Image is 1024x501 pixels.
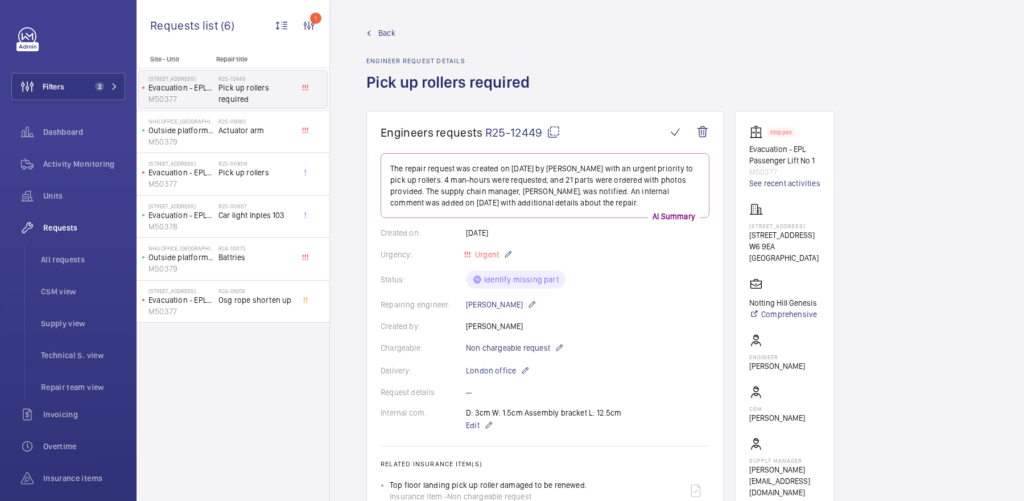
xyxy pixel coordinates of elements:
p: [PERSON_NAME] [466,298,536,311]
p: W6 9EA [GEOGRAPHIC_DATA] [749,241,820,264]
span: CSM view [41,286,125,297]
span: R25-12449 [485,125,560,139]
p: [PERSON_NAME] [749,360,805,372]
p: [STREET_ADDRESS] [148,160,214,167]
span: Activity Monitoring [43,158,125,170]
p: CSM [749,405,805,412]
span: 2 [95,82,104,91]
span: Invoicing [43,409,125,420]
span: Pick up rollers [218,167,294,178]
p: Stopped [770,130,792,134]
span: Engineers requests [381,125,483,139]
h2: R24-06374 [218,288,294,294]
p: Supply manager [749,457,820,464]
h1: Pick up rollers required [366,72,536,111]
span: Filters [43,81,64,92]
p: Repair title [216,55,291,63]
p: M50378 [148,221,214,232]
p: Evacuation - EPL Passenger Lift No 1 [749,143,820,166]
span: Edit [466,420,480,431]
span: Insurance items [43,473,125,484]
span: Back [378,27,395,39]
h2: Engineer request details [366,57,536,65]
span: All requests [41,254,125,265]
span: Battries [218,252,294,263]
span: Urgent [473,250,499,259]
p: Evacuation - EPL Passenger Lift No 2 [148,210,214,221]
p: M50377 [148,178,214,190]
p: M50379 [148,263,214,274]
img: elevator.svg [749,125,767,139]
span: Osg rope shorten up [218,294,294,306]
p: Engineer [749,354,805,360]
h2: R25-00807 [218,203,294,210]
span: Actuator arm [218,125,294,136]
span: Pick up rollers required [218,82,294,105]
p: [STREET_ADDRESS] [148,288,214,294]
h2: R24-10075 [218,245,294,252]
span: Dashboard [43,126,125,138]
p: M50379 [148,136,214,147]
p: [PERSON_NAME] [749,412,805,424]
p: M50377 [749,166,820,178]
p: Evacuation - EPL Passenger Lift No 1 [148,82,214,93]
p: [PERSON_NAME][EMAIL_ADDRESS][DOMAIN_NAME] [749,464,820,498]
p: Evacuation - EPL Passenger Lift No 1 [148,167,214,178]
p: NHG Office, [GEOGRAPHIC_DATA] 1 -3 [148,118,214,125]
p: Evacuation - EPL Passenger Lift No 1 [148,294,214,306]
p: [STREET_ADDRESS] [749,223,820,229]
p: M50377 [148,93,214,105]
p: NHG Office, [GEOGRAPHIC_DATA] 1 -3 [148,245,214,252]
a: Comprehensive [749,309,817,320]
p: [STREET_ADDRESS] [749,229,820,241]
span: Overtime [43,441,125,452]
p: The repair request was created on [DATE] by [PERSON_NAME] with an urgent priority to pick up roll... [390,163,700,208]
p: Notting Hill Genesis [749,297,817,309]
p: [STREET_ADDRESS] [148,203,214,210]
span: Repair team view [41,381,125,393]
h2: R25-09385 [218,118,294,125]
span: Car light Inples 103 [218,210,294,221]
h2: R25-00808 [218,160,294,167]
span: Requests [43,222,125,233]
span: Non chargeable request [466,342,550,354]
span: Units [43,190,125,202]
p: Site - Unit [137,55,212,63]
p: London office [466,364,530,377]
span: Requests list [150,18,221,32]
span: Technical S. view [41,350,125,361]
h2: Related insurance item(s) [381,460,709,468]
h2: R25-12449 [218,75,294,82]
button: Filters2 [11,73,125,100]
span: Supply view [41,318,125,329]
p: [STREET_ADDRESS] [148,75,214,82]
p: AI Summary [648,211,700,222]
p: Outside platform lift [148,125,214,136]
p: M50377 [148,306,214,317]
a: See recent activities [749,178,820,189]
p: Outside platform lift [148,252,214,263]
